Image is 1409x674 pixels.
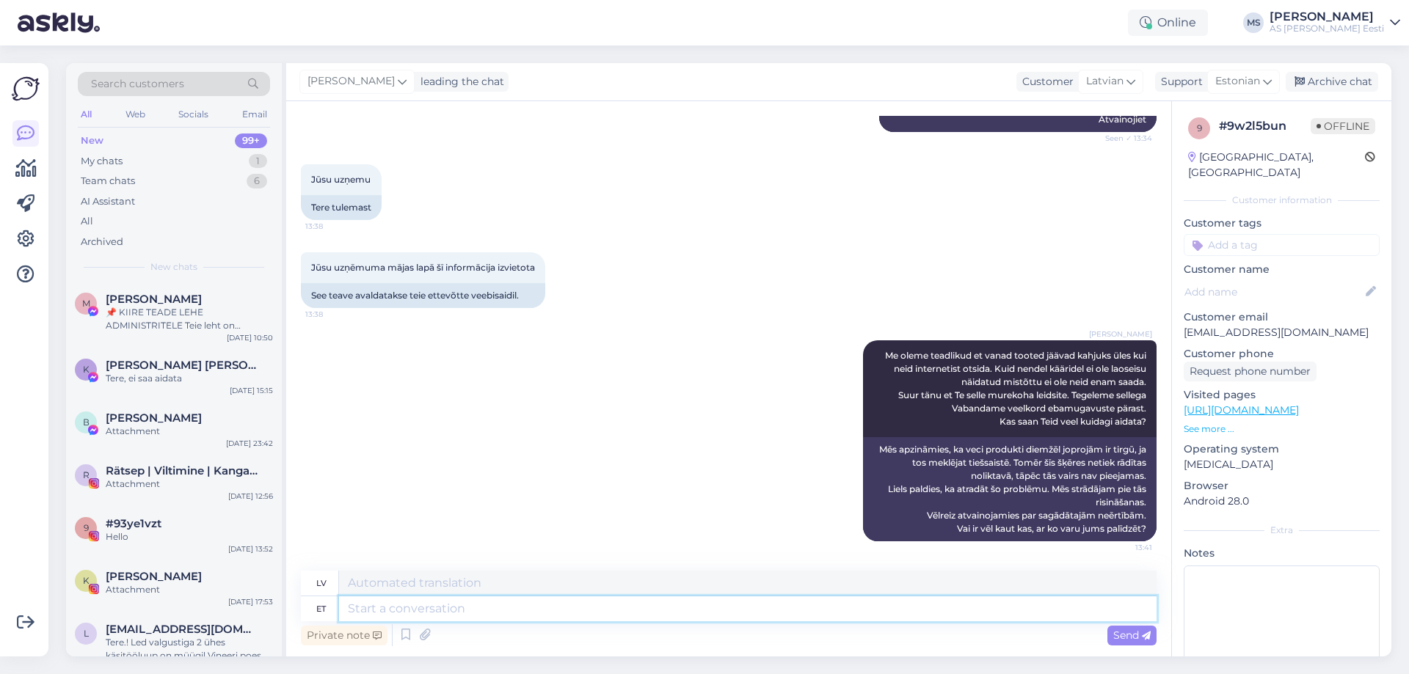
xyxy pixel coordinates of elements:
div: AS [PERSON_NAME] Eesti [1270,23,1384,34]
div: # 9w2l5bun [1219,117,1311,135]
span: Katrina Randma [106,570,202,583]
div: See teave avaldatakse teie ettevõtte veebisaidil. [301,283,545,308]
div: [DATE] 15:15 [230,385,273,396]
span: Виктор Стриков [106,411,202,425]
div: Extra [1184,524,1380,537]
span: K [83,575,90,586]
span: Seen ✓ 13:34 [1097,133,1152,144]
div: Private note [301,626,387,645]
div: Email [239,105,270,124]
div: [DATE] 10:50 [227,332,273,343]
span: l [84,628,89,639]
span: Me oleme teadlikud et vanad tooted jäävad kahjuks üles kui neid internetist otsida. Kuid nendel k... [885,350,1148,427]
div: Hello [106,530,273,543]
div: 99+ [235,133,267,148]
div: Attachment [106,477,273,491]
div: [DATE] 17:53 [228,596,273,607]
span: Rätsep | Viltimine | Kangastelgedel kudumine [106,464,258,477]
p: Browser [1184,478,1380,494]
span: В [83,417,90,428]
img: Askly Logo [12,75,40,103]
div: Socials [175,105,211,124]
div: leading the chat [415,74,504,89]
span: 13:38 [305,309,360,320]
a: [URL][DOMAIN_NAME] [1184,403,1299,417]
span: Martin Eggers [106,293,202,306]
span: Search customers [91,76,184,92]
p: Visited pages [1184,387,1380,403]
a: [PERSON_NAME]AS [PERSON_NAME] Eesti [1270,11,1400,34]
span: Latvian [1086,73,1124,89]
p: [MEDICAL_DATA] [1184,457,1380,472]
span: New chats [150,260,197,274]
div: My chats [81,154,123,169]
div: Customer information [1184,194,1380,207]
span: llepp85@gmail.com [106,623,258,636]
span: R [83,469,90,480]
span: Jūsu uzņēmuma mājas lapā šī informācija izvietota [311,262,535,273]
span: [PERSON_NAME] [1089,329,1152,340]
div: Mēs apzināmies, ka veci produkti diemžēl joprojām ir tirgū, ja tos meklējat tiešsaistē. Tomēr šīs... [863,437,1157,541]
span: Send [1113,629,1151,642]
span: Karl Eik Rebane [106,359,258,372]
div: 📌 KIIRE TEADE LEHE ADMINISTRITELE Teie leht on rikkunud Meta kogukonna juhiseid ja reklaamipoliit... [106,306,273,332]
div: 6 [247,174,267,188]
div: [PERSON_NAME] [1270,11,1384,23]
span: M [82,298,90,309]
div: Tere tulemast [301,195,382,220]
div: All [81,214,93,229]
div: Online [1128,10,1208,36]
div: All [78,105,95,124]
div: lv [316,571,327,596]
div: [DATE] 12:56 [228,491,273,502]
span: #93ye1vzt [106,517,161,530]
span: 9 [1197,122,1202,133]
span: Offline [1311,118,1375,134]
p: Customer phone [1184,346,1380,362]
div: [DATE] 13:52 [228,543,273,554]
div: Web [123,105,148,124]
div: Archive chat [1286,72,1378,92]
p: [EMAIL_ADDRESS][DOMAIN_NAME] [1184,325,1380,340]
p: Customer name [1184,262,1380,277]
p: See more ... [1184,422,1380,436]
div: New [81,133,103,148]
div: Tere, ei saa aidata [106,372,273,385]
div: Support [1155,74,1203,89]
input: Add a tag [1184,234,1380,256]
p: Customer email [1184,309,1380,325]
div: [DATE] 23:42 [226,438,273,449]
span: K [83,364,90,375]
p: Android 28.0 [1184,494,1380,509]
div: Request phone number [1184,362,1317,381]
p: Notes [1184,546,1380,561]
div: [GEOGRAPHIC_DATA], [GEOGRAPHIC_DATA] [1188,150,1365,180]
div: Tere.! Led valgustiga 2 ühes käsitööluup on müügil Vineeri poes või kus poes oleks see saadaval? [106,636,273,662]
span: 13:38 [305,221,360,232]
span: 13:41 [1097,542,1152,553]
p: Customer tags [1184,216,1380,231]
p: Operating system [1184,442,1380,457]
div: Team chats [81,174,135,188]
div: Archived [81,235,123,249]
div: 1 [249,154,267,169]
span: Estonian [1215,73,1260,89]
div: Attachment [106,583,273,596]
span: [PERSON_NAME] [307,73,395,89]
div: Customer [1016,74,1074,89]
div: MS [1243,12,1264,33]
div: et [316,596,326,621]
div: Attachment [106,425,273,438]
div: AI Assistant [81,194,135,209]
span: 9 [84,522,89,533]
span: Jūsu uzņemu [311,174,371,185]
input: Add name [1184,284,1363,300]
